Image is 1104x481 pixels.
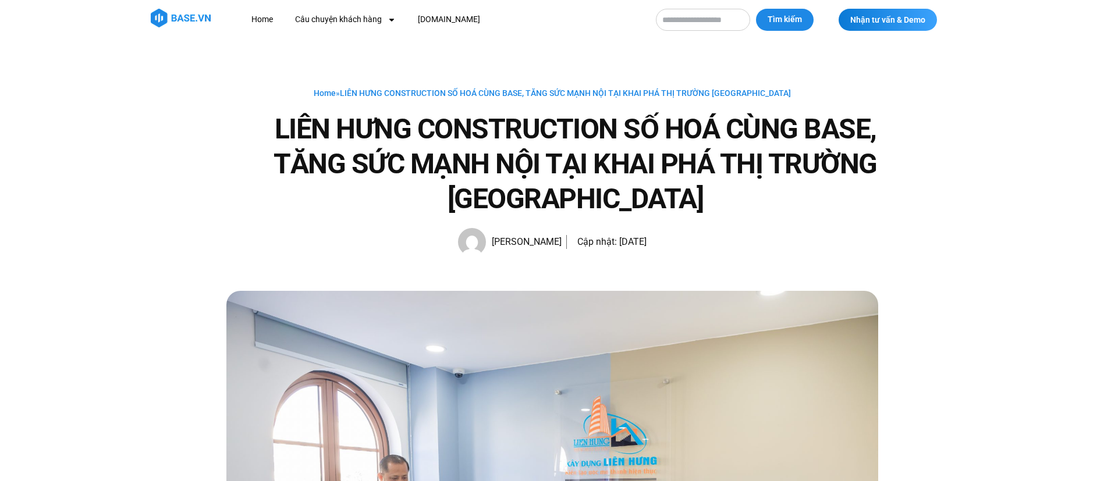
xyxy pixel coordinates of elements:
span: LIÊN HƯNG CONSTRUCTION SỐ HOÁ CÙNG BASE, TĂNG SỨC MẠNH NỘI TẠI KHAI PHÁ THỊ TRƯỜNG [GEOGRAPHIC_DATA] [340,88,791,98]
span: [PERSON_NAME] [486,234,562,250]
nav: Menu [243,9,644,30]
a: Nhận tư vấn & Demo [839,9,937,31]
a: Câu chuyện khách hàng [286,9,404,30]
span: Tìm kiếm [768,14,802,26]
h1: LIÊN HƯNG CONSTRUCTION SỐ HOÁ CÙNG BASE, TĂNG SỨC MẠNH NỘI TẠI KHAI PHÁ THỊ TRƯỜNG [GEOGRAPHIC_DATA] [273,112,878,216]
a: Picture of Hạnh Hoàng [PERSON_NAME] [458,228,562,256]
a: Home [243,9,282,30]
time: [DATE] [619,236,647,247]
a: Home [314,88,336,98]
button: Tìm kiếm [756,9,814,31]
a: [DOMAIN_NAME] [409,9,489,30]
span: » [314,88,791,98]
span: Cập nhật: [577,236,617,247]
img: Picture of Hạnh Hoàng [458,228,486,256]
span: Nhận tư vấn & Demo [850,16,925,24]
